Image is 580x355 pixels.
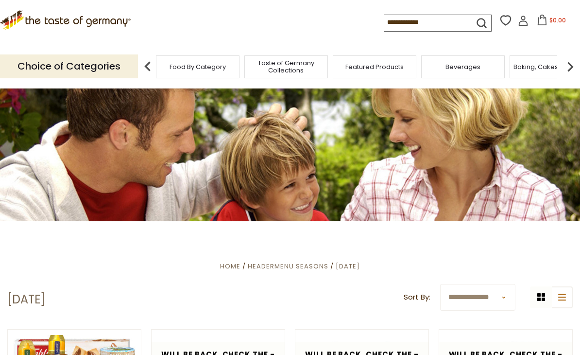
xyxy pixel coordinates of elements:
[345,63,404,71] a: Featured Products
[549,16,566,24] span: $0.00
[220,262,240,271] a: Home
[7,292,45,307] h1: [DATE]
[247,59,325,74] a: Taste of Germany Collections
[138,57,157,76] img: previous arrow
[248,262,328,271] a: HeaderMenu Seasons
[404,291,430,303] label: Sort By:
[170,63,226,71] a: Food By Category
[530,15,572,29] button: $0.00
[445,63,480,71] a: Beverages
[561,57,580,76] img: next arrow
[336,262,360,271] a: [DATE]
